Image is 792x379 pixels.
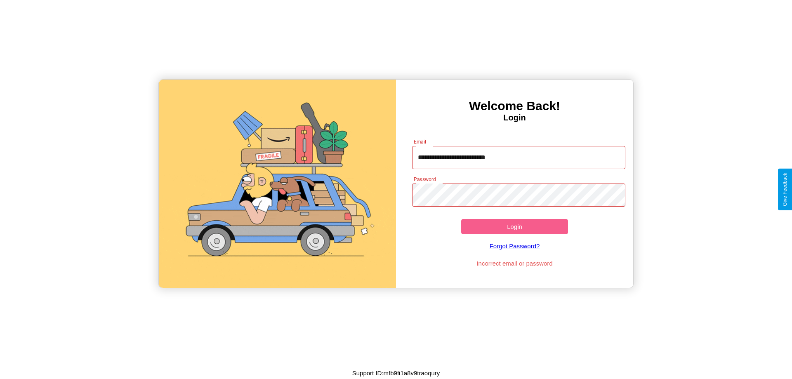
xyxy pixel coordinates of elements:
label: Email [414,138,427,145]
label: Password [414,176,436,183]
h3: Welcome Back! [396,99,633,113]
p: Support ID: mfb9fi1a8v9traoqury [352,367,440,379]
a: Forgot Password? [408,234,622,258]
button: Login [461,219,568,234]
p: Incorrect email or password [408,258,622,269]
img: gif [159,80,396,288]
div: Give Feedback [782,173,788,206]
h4: Login [396,113,633,122]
